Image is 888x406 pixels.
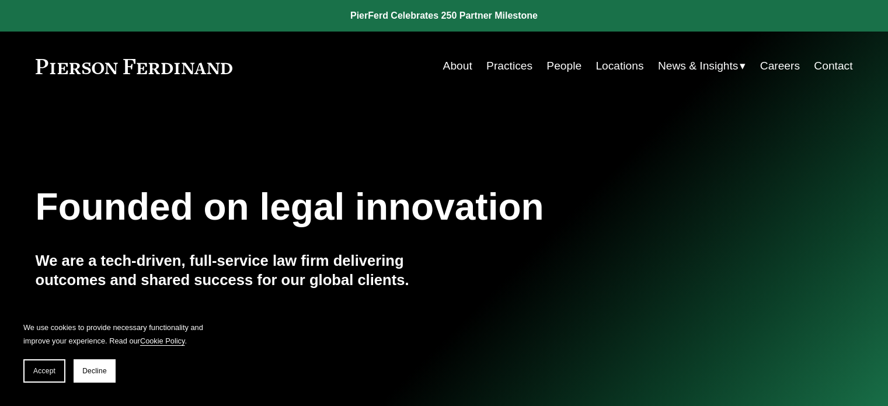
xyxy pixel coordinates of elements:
a: folder dropdown [658,55,746,77]
a: Practices [486,55,532,77]
a: People [546,55,581,77]
span: Accept [33,367,55,375]
h4: We are a tech-driven, full-service law firm delivering outcomes and shared success for our global... [36,251,444,289]
a: About [443,55,472,77]
a: Cookie Policy [140,336,185,345]
span: Decline [82,367,107,375]
h1: Founded on legal innovation [36,186,717,228]
button: Decline [74,359,116,383]
a: Contact [814,55,852,77]
a: Locations [596,55,643,77]
section: Cookie banner [12,309,222,394]
p: We use cookies to provide necessary functionality and improve your experience. Read our . [23,321,210,348]
span: News & Insights [658,56,739,77]
a: Careers [760,55,800,77]
button: Accept [23,359,65,383]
